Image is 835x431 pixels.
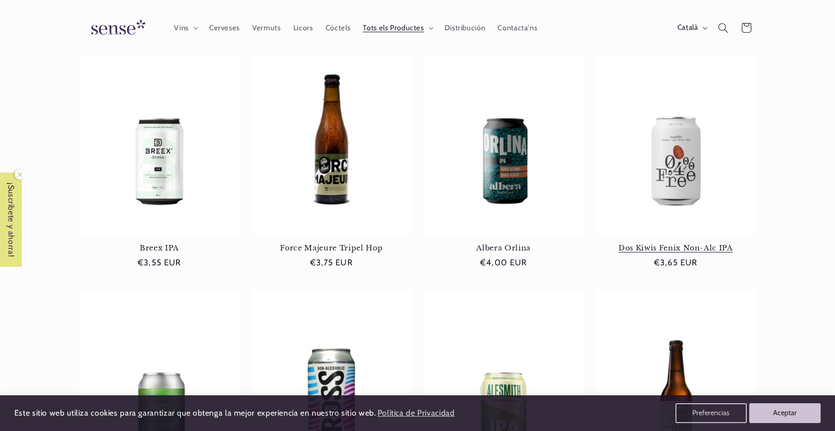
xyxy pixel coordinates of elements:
[79,14,154,42] img: Sense
[677,23,698,34] span: Català
[174,23,189,33] span: Vins
[357,17,438,39] summary: Tots els Productes
[492,17,544,39] a: Contacta'ns
[675,403,747,423] button: Preferencias
[203,17,246,39] a: Cerveses
[712,16,735,39] summary: Cerca
[438,17,492,39] a: Distribución
[363,23,424,33] span: Tots els Productes
[252,23,280,33] span: Vermuts
[424,244,584,252] a: Albera Orlina
[498,23,537,33] span: Contacta'ns
[319,17,357,39] a: Còctels
[671,18,712,38] button: Català
[376,405,456,422] a: Política de Privacidad (opens in a new tab)
[246,17,287,39] a: Vermuts
[168,17,203,39] summary: Vins
[75,10,158,46] a: Sense
[326,23,350,33] span: Còctels
[79,244,239,252] a: Breex IPA
[1,173,21,267] span: ¡Suscríbete y ahorra!
[596,244,756,252] a: Dos Kiwis Fenix Non-Alc IPA
[209,23,240,33] span: Cerveses
[445,23,486,33] span: Distribución
[293,23,313,33] span: Licors
[251,244,411,252] a: Force Majeure Tripel Hop
[14,408,376,418] span: Este sitio web utiliza cookies para garantizar que obtenga la mejor experiencia en nuestro sitio ...
[749,403,821,423] button: Aceptar
[287,17,319,39] a: Licors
